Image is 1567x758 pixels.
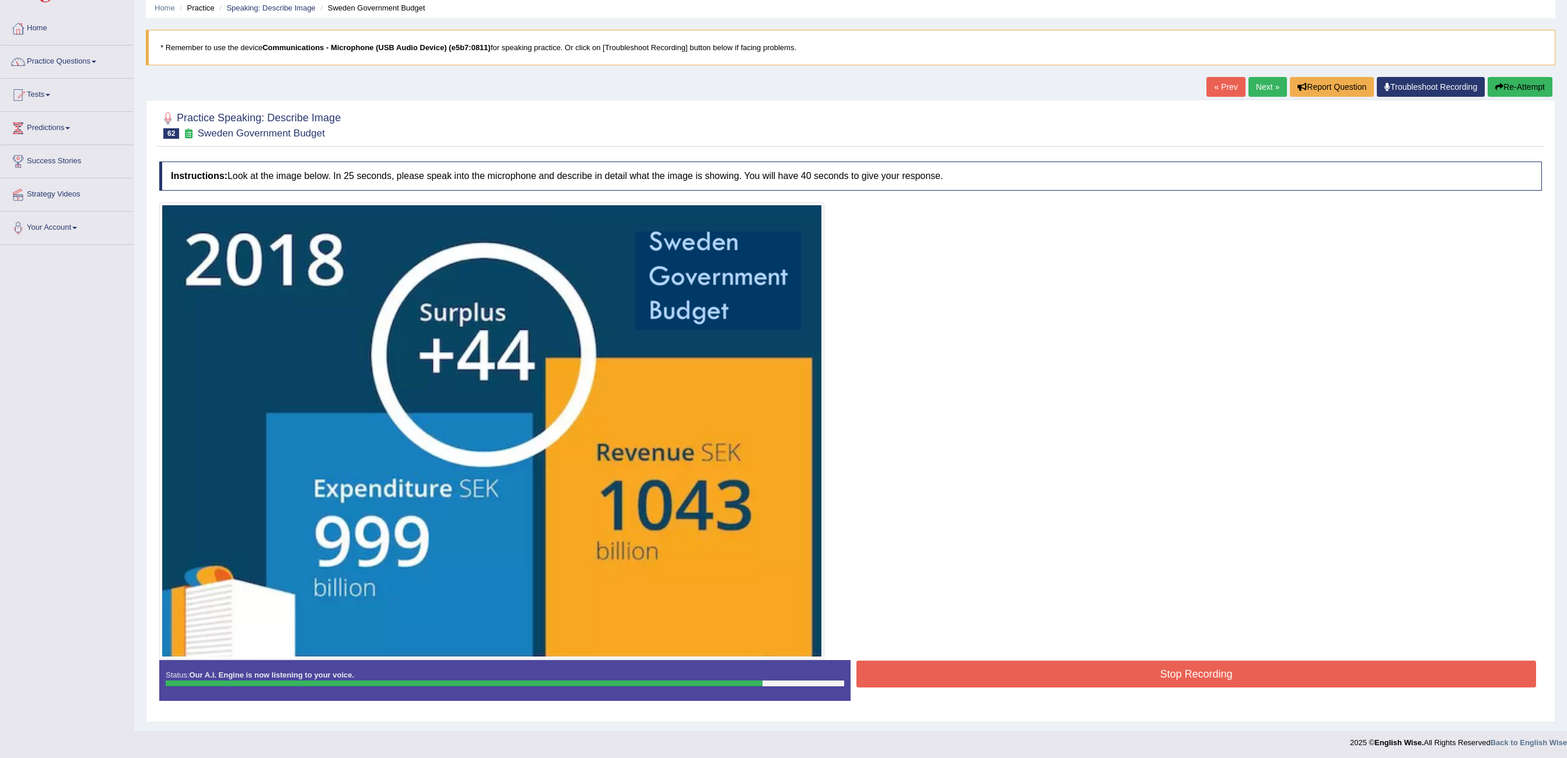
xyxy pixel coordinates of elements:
a: Back to English Wise [1491,738,1567,747]
h4: Look at the image below. In 25 seconds, please speak into the microphone and describe in detail w... [159,162,1542,191]
b: Communications - Microphone (USB Audio Device) (e5b7:0811) [263,43,491,52]
b: Instructions: [171,171,228,181]
h2: Practice Speaking: Describe Image [159,110,341,139]
strong: English Wise. [1374,738,1423,747]
a: Strategy Videos [1,178,134,208]
div: Status: [159,660,851,701]
div: 2025 © All Rights Reserved [1350,731,1567,748]
small: Sweden Government Budget [198,128,325,139]
a: Home [155,3,175,12]
a: Success Stories [1,145,134,174]
a: Troubleshoot Recording [1377,77,1485,97]
a: Practice Questions [1,45,134,75]
li: Sweden Government Budget [317,2,425,13]
span: 62 [163,128,179,139]
button: Stop Recording [856,661,1536,687]
a: Home [1,12,134,41]
button: Report Question [1290,77,1374,97]
a: Speaking: Describe Image [226,3,315,12]
a: « Prev [1206,77,1245,97]
li: Practice [177,2,214,13]
blockquote: * Remember to use the device for speaking practice. Or click on [Troubleshoot Recording] button b... [146,30,1555,65]
a: Tests [1,79,134,108]
small: Exam occurring question [182,128,194,139]
a: Next » [1248,77,1287,97]
button: Re-Attempt [1488,77,1552,97]
strong: Our A.I. Engine is now listening to your voice. [189,671,354,679]
a: Predictions [1,112,134,141]
a: Your Account [1,212,134,241]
